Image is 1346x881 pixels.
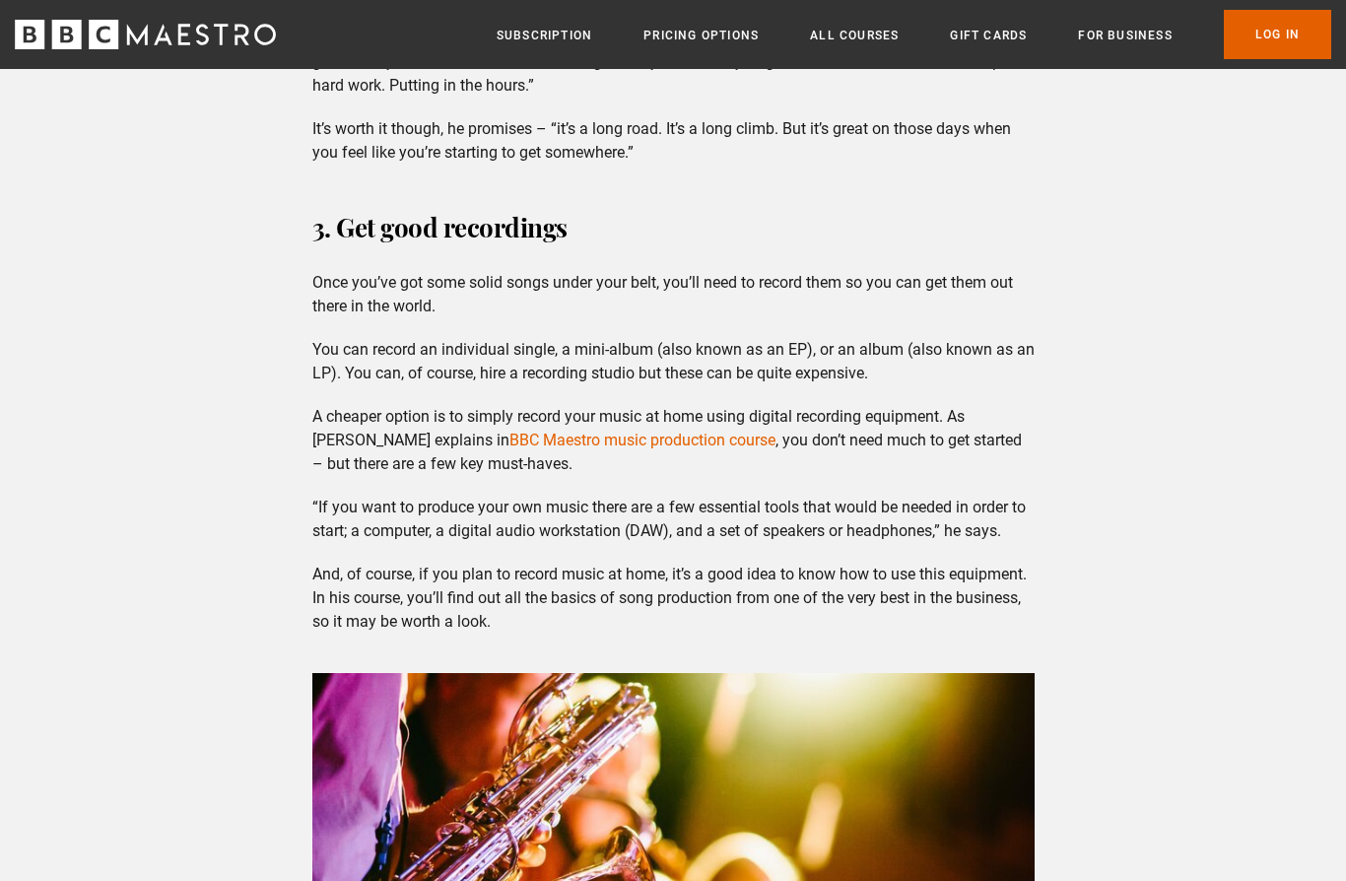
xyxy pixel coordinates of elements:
[810,26,899,45] a: All Courses
[312,205,1035,252] h3: 3. Get good recordings
[509,432,775,450] a: BBC Maestro music production course
[643,26,759,45] a: Pricing Options
[15,20,276,49] svg: BBC Maestro
[312,118,1035,166] p: It’s worth it though, he promises – “it’s a long road. It’s a long climb. But it’s great on those...
[312,564,1035,635] p: And, of course, if you plan to record music at home, it’s a good idea to know how to use this equ...
[312,272,1035,319] p: Once you’ve got some solid songs under your belt, you’ll need to record them so you can get them ...
[1224,10,1331,59] a: Log In
[497,10,1331,59] nav: Primary
[312,339,1035,386] p: You can record an individual single, a mini-album (also known as an EP), or an album (also known ...
[950,26,1027,45] a: Gift Cards
[312,406,1035,477] p: A cheaper option is to simply record your music at home using digital recording equipment. As [PE...
[497,26,592,45] a: Subscription
[312,497,1035,544] p: “If you want to produce your own music there are a few essential tools that would be needed in or...
[1078,26,1172,45] a: For business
